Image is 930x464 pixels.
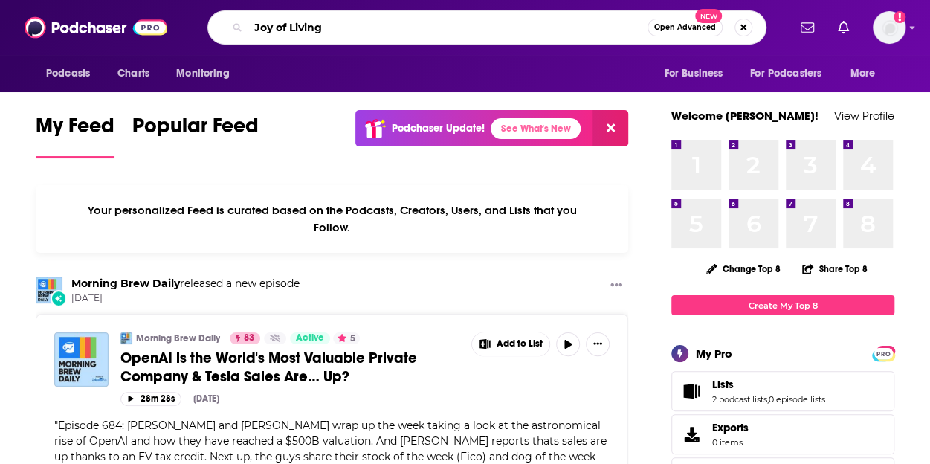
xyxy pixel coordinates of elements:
h3: released a new episode [71,277,300,291]
img: Morning Brew Daily [120,332,132,344]
span: Lists [712,378,734,391]
img: User Profile [873,11,905,44]
button: open menu [36,59,109,88]
a: 83 [230,332,260,344]
a: Lists [712,378,825,391]
button: Change Top 8 [697,260,789,278]
button: Show More Button [604,277,628,295]
span: Open Advanced [654,24,716,31]
a: 0 episode lists [769,394,825,405]
a: Show notifications dropdown [832,15,855,40]
button: 28m 28s [120,392,181,406]
button: Show More Button [472,332,549,356]
a: PRO [874,347,892,358]
span: More [850,63,876,84]
span: Lists [671,371,894,411]
p: Podchaser Update! [392,122,485,135]
a: Morning Brew Daily [136,332,220,344]
a: 2 podcast lists [712,394,767,405]
button: Share Top 8 [801,254,868,283]
img: Morning Brew Daily [36,277,62,303]
span: For Podcasters [750,63,821,84]
span: Add to List [497,338,543,349]
button: open menu [166,59,248,88]
button: Show profile menu [873,11,905,44]
a: Create My Top 8 [671,295,894,315]
button: 5 [333,332,360,344]
span: Popular Feed [132,113,259,147]
a: Show notifications dropdown [795,15,820,40]
span: Exports [712,421,749,434]
a: Lists [676,381,706,402]
span: Active [296,331,324,346]
a: Morning Brew Daily [71,277,180,290]
span: Charts [117,63,149,84]
img: Podchaser - Follow, Share and Rate Podcasts [25,13,167,42]
img: OpenAI is the World's Most Valuable Private Company & Tesla Sales Are… Up? [54,332,109,387]
span: OpenAI is the World's Most Valuable Private Company & Tesla Sales Are… Up? [120,349,417,386]
div: Search podcasts, credits, & more... [207,10,766,45]
span: 0 items [712,437,749,448]
span: Monitoring [176,63,229,84]
span: , [767,394,769,405]
a: Exports [671,414,894,454]
div: [DATE] [193,393,219,404]
input: Search podcasts, credits, & more... [248,16,648,39]
span: For Business [664,63,723,84]
span: My Feed [36,113,114,147]
a: Welcome [PERSON_NAME]! [671,109,818,123]
svg: Add a profile image [894,11,905,23]
span: Logged in as LoriBecker [873,11,905,44]
span: Podcasts [46,63,90,84]
span: Exports [676,424,706,445]
a: Active [290,332,330,344]
span: 83 [244,331,254,346]
span: [DATE] [71,292,300,305]
a: View Profile [834,109,894,123]
a: Charts [108,59,158,88]
span: New [695,9,722,23]
button: Open AdvancedNew [648,19,723,36]
button: open menu [740,59,843,88]
a: Popular Feed [132,113,259,158]
div: New Episode [51,290,67,306]
a: My Feed [36,113,114,158]
button: open menu [840,59,894,88]
div: Your personalized Feed is curated based on the Podcasts, Creators, Users, and Lists that you Follow. [36,185,628,253]
span: PRO [874,348,892,359]
a: OpenAI is the World's Most Valuable Private Company & Tesla Sales Are… Up? [120,349,461,386]
button: Show More Button [586,332,610,356]
a: See What's New [491,118,581,139]
button: open menu [653,59,741,88]
div: My Pro [696,347,732,361]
